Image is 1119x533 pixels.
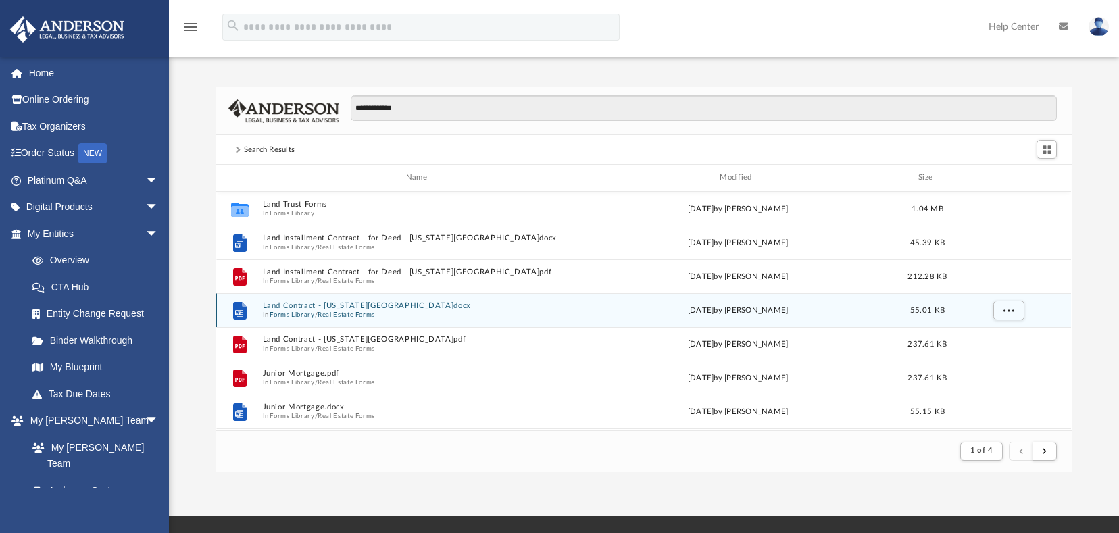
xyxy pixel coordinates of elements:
[145,194,172,222] span: arrow_drop_down
[9,194,179,221] a: Digital Productsarrow_drop_down
[910,306,945,313] span: 55.01 KB
[263,234,576,243] button: Land Installment Contract - for Deed - [US_STATE][GEOGRAPHIC_DATA]docx
[222,172,256,184] div: id
[315,310,318,319] span: /
[9,140,179,168] a: Order StatusNEW
[263,335,576,344] button: Land Contract - [US_STATE][GEOGRAPHIC_DATA]pdf
[182,19,199,35] i: menu
[270,411,315,420] button: Forms Library
[244,144,295,156] div: Search Results
[262,172,576,184] div: Name
[993,300,1024,320] button: More options
[901,172,955,184] div: Size
[318,378,375,386] button: Real Estate Forms
[318,344,375,353] button: Real Estate Forms
[581,172,895,184] div: Modified
[582,236,895,249] div: [DATE] by [PERSON_NAME]
[9,407,172,434] a: My [PERSON_NAME] Teamarrow_drop_down
[263,369,576,378] button: Junior Mortgage.pdf
[145,220,172,248] span: arrow_drop_down
[216,192,1071,430] div: grid
[263,200,576,209] button: Land Trust Forms
[263,378,576,386] span: In
[263,411,576,420] span: In
[582,270,895,282] div: [DATE] by [PERSON_NAME]
[9,113,179,140] a: Tax Organizers
[318,276,375,285] button: Real Estate Forms
[970,447,993,454] span: 1 of 4
[351,95,1057,121] input: Search files and folders
[912,205,943,212] span: 1.04 MB
[19,434,166,477] a: My [PERSON_NAME] Team
[9,167,179,194] a: Platinum Q&Aarrow_drop_down
[263,310,576,319] span: In
[19,247,179,274] a: Overview
[270,243,315,251] button: Forms Library
[1089,17,1109,36] img: User Pic
[270,209,315,218] button: Forms Library
[270,344,315,353] button: Forms Library
[1037,140,1057,159] button: Switch to Grid View
[145,167,172,195] span: arrow_drop_down
[263,403,576,411] button: Junior Mortgage.docx
[908,340,947,347] span: 237.61 KB
[9,59,179,86] a: Home
[19,354,172,381] a: My Blueprint
[263,209,576,218] span: In
[315,378,318,386] span: /
[270,276,315,285] button: Forms Library
[270,310,315,319] button: Forms Library
[182,26,199,35] a: menu
[145,407,172,435] span: arrow_drop_down
[582,304,895,316] div: [DATE] by [PERSON_NAME]
[19,274,179,301] a: CTA Hub
[318,243,375,251] button: Real Estate Forms
[910,238,945,246] span: 45.39 KB
[582,338,895,350] div: [DATE] by [PERSON_NAME]
[19,327,179,354] a: Binder Walkthrough
[19,380,179,407] a: Tax Due Dates
[960,442,1003,461] button: 1 of 4
[582,203,895,215] div: [DATE] by [PERSON_NAME]
[315,344,318,353] span: /
[9,86,179,113] a: Online Ordering
[908,374,947,381] span: 237.61 KB
[263,344,576,353] span: In
[19,301,179,328] a: Entity Change Request
[263,276,576,285] span: In
[961,172,1055,184] div: id
[263,301,576,310] button: Land Contract - [US_STATE][GEOGRAPHIC_DATA]docx
[582,372,895,384] div: [DATE] by [PERSON_NAME]
[263,243,576,251] span: In
[270,378,315,386] button: Forms Library
[315,276,318,285] span: /
[582,405,895,417] div: [DATE] by [PERSON_NAME]
[318,310,375,319] button: Real Estate Forms
[315,411,318,420] span: /
[315,243,318,251] span: /
[318,411,375,420] button: Real Estate Forms
[910,407,945,415] span: 55.15 KB
[908,272,947,280] span: 212.28 KB
[263,268,576,276] button: Land Installment Contract - for Deed - [US_STATE][GEOGRAPHIC_DATA]pdf
[19,477,172,504] a: Anderson System
[9,220,179,247] a: My Entitiesarrow_drop_down
[78,143,107,163] div: NEW
[6,16,128,43] img: Anderson Advisors Platinum Portal
[226,18,241,33] i: search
